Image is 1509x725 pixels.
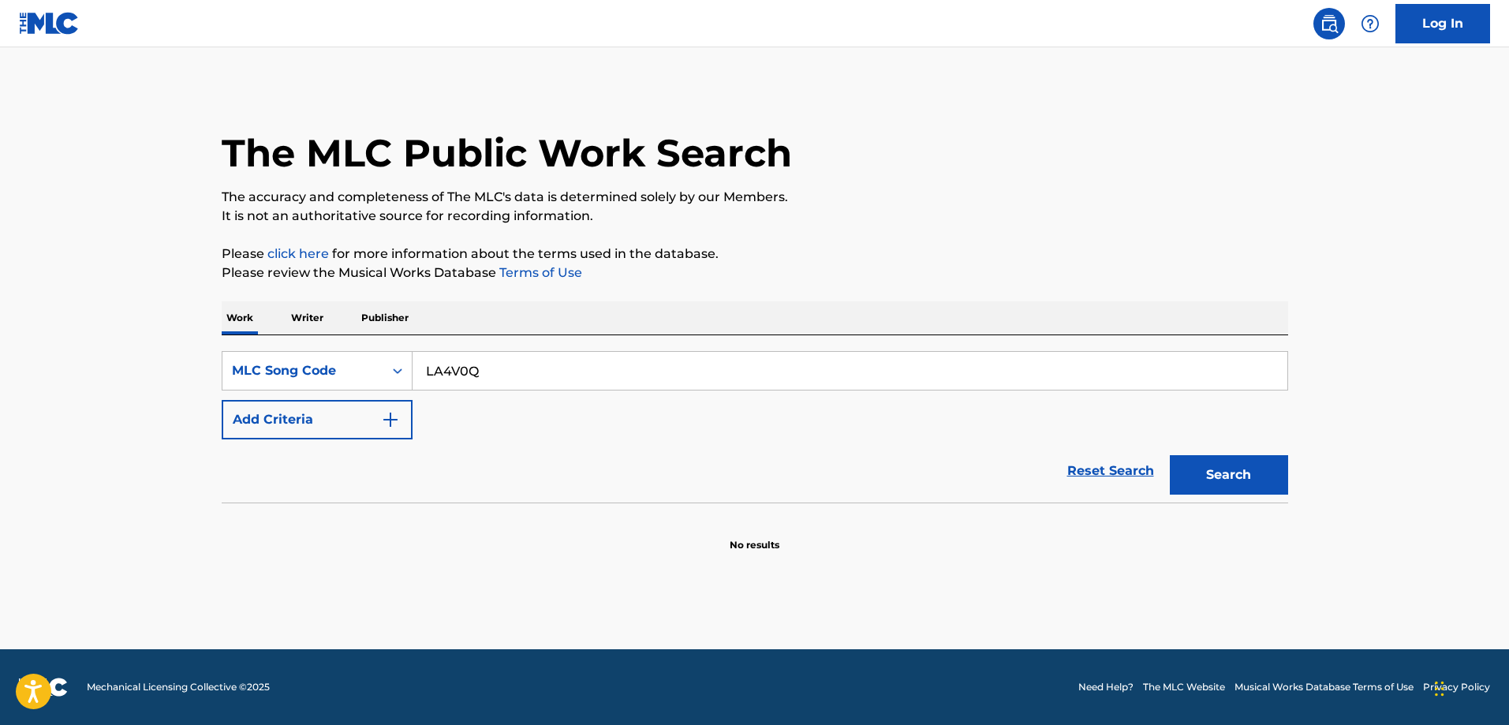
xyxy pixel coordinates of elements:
a: Need Help? [1078,680,1134,694]
button: Search [1170,455,1288,495]
p: Please for more information about the terms used in the database. [222,245,1288,263]
p: Publisher [357,301,413,334]
form: Search Form [222,351,1288,503]
a: Musical Works Database Terms of Use [1234,680,1414,694]
a: Privacy Policy [1423,680,1490,694]
a: Reset Search [1059,454,1162,488]
a: Log In [1395,4,1490,43]
img: logo [19,678,68,697]
a: Terms of Use [496,265,582,280]
p: It is not an authoritative source for recording information. [222,207,1288,226]
a: click here [267,246,329,261]
p: Please review the Musical Works Database [222,263,1288,282]
span: Mechanical Licensing Collective © 2025 [87,680,270,694]
p: No results [730,519,779,552]
h1: The MLC Public Work Search [222,129,792,177]
p: Work [222,301,258,334]
a: Public Search [1313,8,1345,39]
img: MLC Logo [19,12,80,35]
div: Drag [1435,665,1444,712]
p: Writer [286,301,328,334]
div: MLC Song Code [232,361,374,380]
img: 9d2ae6d4665cec9f34b9.svg [381,410,400,429]
img: search [1320,14,1339,33]
div: Help [1354,8,1386,39]
img: help [1361,14,1380,33]
a: The MLC Website [1143,680,1225,694]
iframe: Chat Widget [1430,649,1509,725]
p: The accuracy and completeness of The MLC's data is determined solely by our Members. [222,188,1288,207]
button: Add Criteria [222,400,413,439]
